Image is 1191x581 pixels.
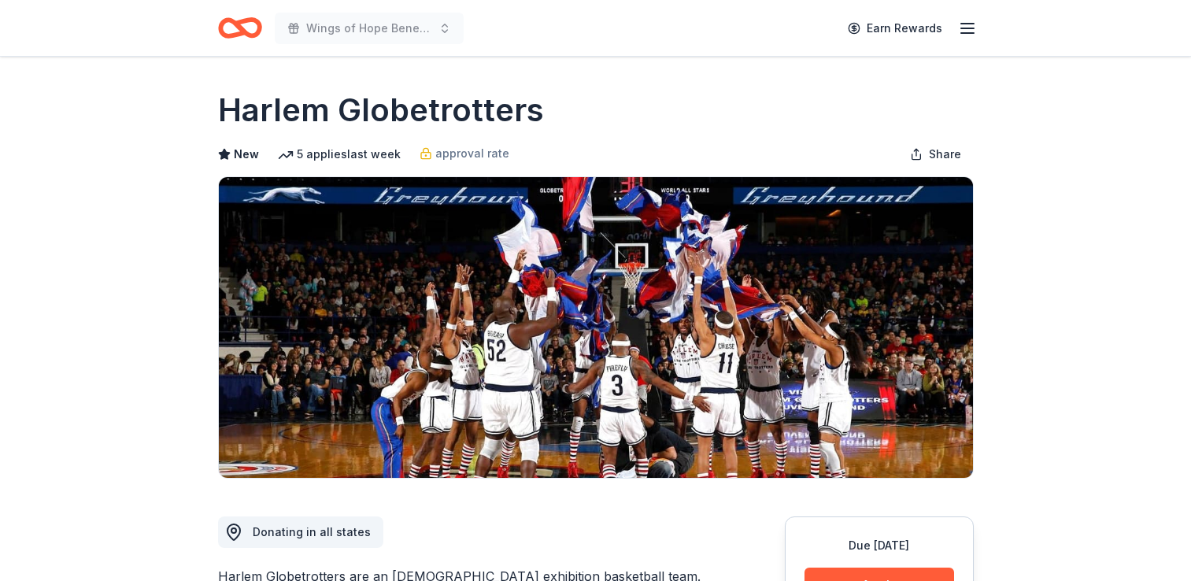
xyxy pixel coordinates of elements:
[897,139,974,170] button: Share
[838,14,952,43] a: Earn Rewards
[306,19,432,38] span: Wings of Hope Benefit and Auction
[253,525,371,538] span: Donating in all states
[420,144,509,163] a: approval rate
[278,145,401,164] div: 5 applies last week
[218,88,544,132] h1: Harlem Globetrotters
[234,145,259,164] span: New
[435,144,509,163] span: approval rate
[929,145,961,164] span: Share
[804,536,954,555] div: Due [DATE]
[275,13,464,44] button: Wings of Hope Benefit and Auction
[218,9,262,46] a: Home
[219,177,973,478] img: Image for Harlem Globetrotters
